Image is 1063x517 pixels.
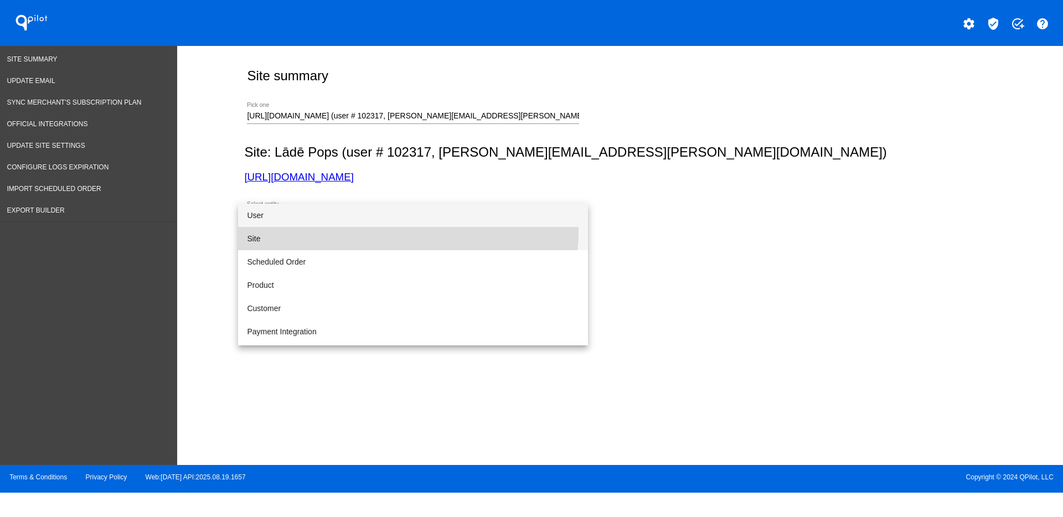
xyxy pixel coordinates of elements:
[247,250,579,273] span: Scheduled Order
[247,343,579,366] span: Shipping Integration
[247,320,579,343] span: Payment Integration
[247,297,579,320] span: Customer
[247,204,579,227] span: User
[247,273,579,297] span: Product
[247,227,579,250] span: Site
